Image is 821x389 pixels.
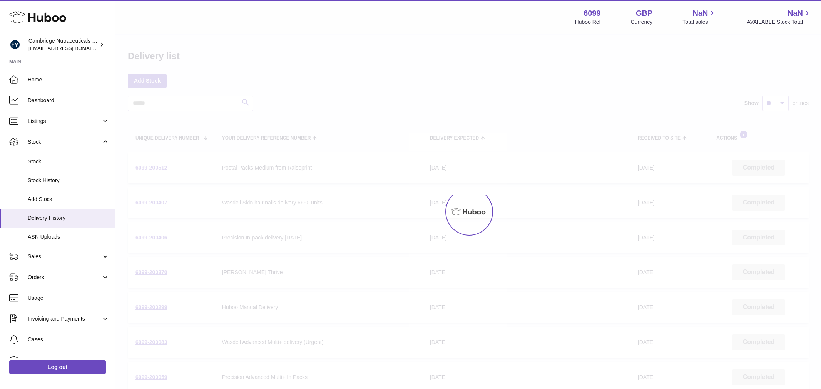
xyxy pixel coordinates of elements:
[584,8,601,18] strong: 6099
[28,253,101,260] span: Sales
[28,336,109,343] span: Cases
[28,37,98,52] div: Cambridge Nutraceuticals Ltd
[28,138,101,146] span: Stock
[692,8,708,18] span: NaN
[9,360,106,374] a: Log out
[28,233,109,241] span: ASN Uploads
[747,8,812,26] a: NaN AVAILABLE Stock Total
[28,357,109,364] span: Channels
[28,294,109,302] span: Usage
[28,45,113,51] span: [EMAIL_ADDRESS][DOMAIN_NAME]
[28,177,109,184] span: Stock History
[28,274,101,281] span: Orders
[28,118,101,125] span: Listings
[788,8,803,18] span: NaN
[28,196,109,203] span: Add Stock
[28,315,101,323] span: Invoicing and Payments
[28,214,109,222] span: Delivery History
[28,76,109,83] span: Home
[682,8,717,26] a: NaN Total sales
[747,18,812,26] span: AVAILABLE Stock Total
[28,158,109,165] span: Stock
[631,18,653,26] div: Currency
[9,39,21,50] img: huboo@camnutra.com
[636,8,652,18] strong: GBP
[682,18,717,26] span: Total sales
[575,18,601,26] div: Huboo Ref
[28,97,109,104] span: Dashboard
